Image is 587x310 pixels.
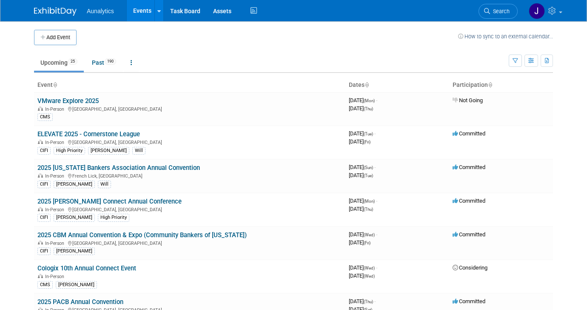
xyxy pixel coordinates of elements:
[53,81,57,88] a: Sort by Event Name
[458,33,553,40] a: How to sync to an external calendar...
[349,105,373,112] span: [DATE]
[349,198,377,204] span: [DATE]
[37,147,51,155] div: CIFI
[37,214,51,221] div: CIFI
[37,97,99,105] a: VMware Explore 2025
[98,181,111,188] div: Will
[376,97,377,103] span: -
[132,147,145,155] div: Will
[453,231,485,238] span: Committed
[349,130,376,137] span: [DATE]
[345,78,449,92] th: Dates
[365,81,369,88] a: Sort by Start Date
[453,97,483,103] span: Not Going
[105,58,116,65] span: 190
[37,198,182,205] a: 2025 [PERSON_NAME] Connect Annual Conference
[453,264,487,271] span: Considering
[364,98,375,103] span: (Mon)
[85,55,123,71] a: Past190
[364,132,373,136] span: (Tue)
[37,113,53,121] div: CMS
[349,298,376,304] span: [DATE]
[449,78,553,92] th: Participation
[364,199,375,204] span: (Mon)
[349,264,377,271] span: [DATE]
[364,173,373,178] span: (Tue)
[349,138,370,145] span: [DATE]
[38,173,43,178] img: In-Person Event
[349,231,377,238] span: [DATE]
[45,241,67,246] span: In-Person
[38,241,43,245] img: In-Person Event
[376,231,377,238] span: -
[37,239,342,246] div: [GEOGRAPHIC_DATA], [GEOGRAPHIC_DATA]
[34,78,345,92] th: Event
[34,30,77,45] button: Add Event
[364,241,370,245] span: (Fri)
[349,239,370,246] span: [DATE]
[38,207,43,211] img: In-Person Event
[38,274,43,278] img: In-Person Event
[349,273,375,279] span: [DATE]
[529,3,545,19] img: Julie Grisanti-Cieslak
[364,207,373,212] span: (Thu)
[88,147,129,155] div: [PERSON_NAME]
[374,298,376,304] span: -
[488,81,492,88] a: Sort by Participation Type
[37,138,342,145] div: [GEOGRAPHIC_DATA], [GEOGRAPHIC_DATA]
[364,274,375,278] span: (Wed)
[37,231,247,239] a: 2025 CBM Annual Convention & Expo (Community Bankers of [US_STATE])
[37,105,342,112] div: [GEOGRAPHIC_DATA], [GEOGRAPHIC_DATA]
[453,198,485,204] span: Committed
[45,207,67,212] span: In-Person
[54,181,95,188] div: [PERSON_NAME]
[37,164,200,172] a: 2025 [US_STATE] Bankers Association Annual Convention
[364,140,370,144] span: (Fri)
[364,165,373,170] span: (Sun)
[453,298,485,304] span: Committed
[68,58,77,65] span: 25
[54,247,95,255] div: [PERSON_NAME]
[364,232,375,237] span: (Wed)
[364,106,373,111] span: (Thu)
[479,4,518,19] a: Search
[37,281,53,289] div: CMS
[376,198,377,204] span: -
[38,140,43,144] img: In-Person Event
[37,206,342,212] div: [GEOGRAPHIC_DATA], [GEOGRAPHIC_DATA]
[349,206,373,212] span: [DATE]
[374,130,376,137] span: -
[37,130,140,138] a: ELEVATE 2025 - Cornerstone League
[37,264,136,272] a: Cologix 10th Annual Connect Event
[54,214,95,221] div: [PERSON_NAME]
[37,247,51,255] div: CIFI
[37,181,51,188] div: CIFI
[34,55,84,71] a: Upcoming25
[38,106,43,111] img: In-Person Event
[374,164,376,170] span: -
[56,281,97,289] div: [PERSON_NAME]
[349,172,373,178] span: [DATE]
[364,299,373,304] span: (Thu)
[98,214,129,221] div: High Priority
[453,130,485,137] span: Committed
[364,266,375,270] span: (Wed)
[37,172,342,179] div: French Lick, [GEOGRAPHIC_DATA]
[87,8,114,14] span: Aunalytics
[490,8,510,14] span: Search
[45,106,67,112] span: In-Person
[45,140,67,145] span: In-Person
[45,274,67,279] span: In-Person
[349,164,376,170] span: [DATE]
[349,97,377,103] span: [DATE]
[54,147,85,155] div: High Priority
[376,264,377,271] span: -
[45,173,67,179] span: In-Person
[37,298,123,306] a: 2025 PACB Annual Convention
[34,7,77,16] img: ExhibitDay
[453,164,485,170] span: Committed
